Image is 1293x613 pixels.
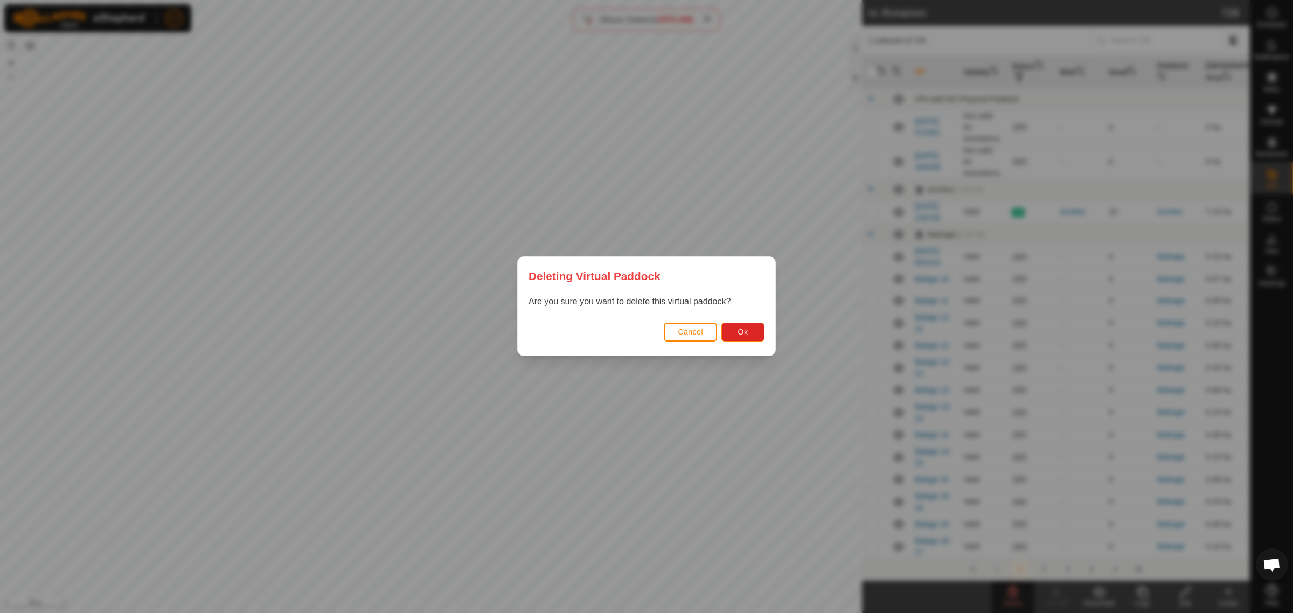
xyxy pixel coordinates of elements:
[721,323,764,342] button: Ok
[678,328,703,337] span: Cancel
[529,296,764,309] p: Are you sure you want to delete this virtual paddock?
[738,328,748,337] span: Ok
[664,323,717,342] button: Cancel
[1256,548,1288,581] div: Open chat
[529,268,661,284] span: Deleting Virtual Paddock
